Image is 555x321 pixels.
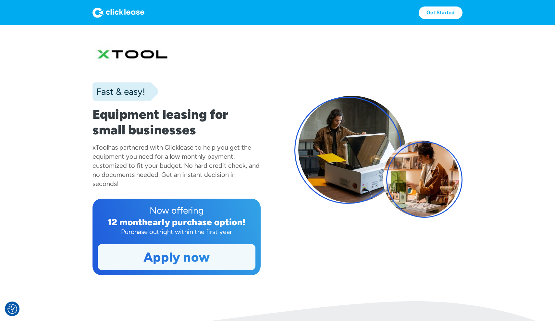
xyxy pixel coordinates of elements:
[147,216,245,228] div: early purchase option!
[92,106,261,138] h1: Equipment leasing for small businesses
[419,6,462,19] a: Get Started
[7,304,17,314] img: Revisit consent button
[92,85,145,98] div: Fast & easy!
[98,227,255,236] div: Purchase outright within the first year
[7,304,17,314] button: Consent Preferences
[92,143,260,188] div: has partnered with Clicklease to help you get the equipment you need for a low monthly payment, c...
[108,216,148,228] div: 12 month
[92,143,108,151] div: xTool
[98,244,255,270] a: Apply now
[92,7,144,18] img: Logo
[98,204,255,217] div: Now offering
